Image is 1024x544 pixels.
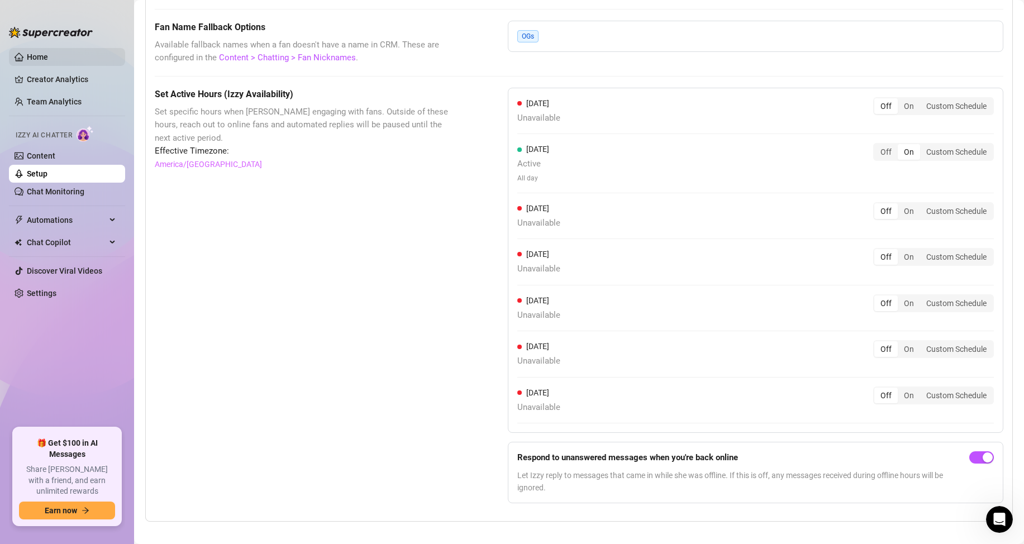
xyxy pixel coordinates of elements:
a: Discover Viral Videos [27,266,102,275]
a: Team Analytics [27,97,82,106]
a: Content > Chatting > Fan Nicknames [219,53,356,63]
button: Collapse window [336,4,357,26]
span: OGs [517,30,539,42]
span: [DATE] [526,145,549,154]
div: Off [874,341,898,357]
span: 12h ago [165,336,194,344]
span: Automations [27,211,106,229]
button: Earn nowarrow-right [19,502,115,519]
span: Unavailable [517,309,560,322]
a: Content [27,151,55,160]
a: Home [27,53,48,61]
div: Custom Schedule [920,295,993,311]
span: [DATE] [526,204,549,213]
h5: Set Active Hours (Izzy Availability) [155,88,452,101]
div: segmented control [873,386,994,404]
div: On [898,249,920,265]
span: • [158,336,162,346]
img: Chat Copilot [15,238,22,246]
a: Setup [27,169,47,178]
div: segmented control [873,294,994,312]
button: go back [7,4,28,26]
span: [PERSON_NAME] [94,336,155,346]
div: segmented control [873,340,994,358]
span: Active [517,158,549,171]
div: We’ve improved bumps to make your fan interactions more engaging. [36,380,349,407]
div: Off [874,144,898,160]
div: On [898,98,920,114]
div: Update [140,258,175,270]
div: segmented control [873,248,994,266]
div: On [898,341,920,357]
span: Set specific hours when [PERSON_NAME] engaging with fans. Outside of these hours, reach out to on... [155,106,452,145]
h5: Fan Name Fallback Options [155,21,452,34]
a: America/[GEOGRAPHIC_DATA] [155,158,262,170]
span: Effective Timezone: [155,145,452,158]
div: Custom Schedule [920,144,993,160]
a: Chat Monitoring [27,187,84,196]
div: Custom Schedule [920,341,993,357]
span: [DATE] [526,99,549,108]
div: segmented control [873,97,994,115]
span: [DATE] [526,296,549,305]
div: Custom Schedule [920,203,993,219]
b: Here’s what’s new: [36,466,145,478]
a: Creator Analytics [27,70,116,88]
div: Off [874,203,898,219]
span: [DATE] [526,388,549,397]
span: Izzy AI Chatter [16,130,72,141]
div: Custom Schedule [920,249,993,265]
span: Unavailable [517,112,560,125]
strong: Respond to unanswered messages when you're back online [517,452,738,462]
span: thunderbolt [15,216,23,225]
img: AI Chatter [77,126,94,142]
div: Close [357,4,377,25]
div: Hi [PERSON_NAME], [36,357,349,371]
span: Unavailable [517,263,560,276]
div: Improvement [77,258,136,270]
span: arrow-right [82,507,89,514]
img: logo-BBDzfeDw.svg [9,27,93,38]
span: Unavailable [517,217,560,230]
span: Let Izzy reply to messages that came in while she was offline. If this is off, any messages recei... [517,469,965,494]
div: Off [874,249,898,265]
span: [DATE] [526,250,549,259]
span: Chat Copilot [27,233,106,251]
div: On [898,144,920,160]
span: Unavailable [517,355,560,368]
div: segmented control [873,202,994,220]
div: segmented control [873,143,994,161]
iframe: Intercom live chat [986,506,1013,533]
span: [DATE] [526,342,549,351]
span: All day [517,173,549,184]
div: Custom Schedule [920,98,993,114]
span: Share [PERSON_NAME] with a friend, and earn unlimited rewards [19,464,115,497]
div: Feature [36,258,72,270]
div: On [898,203,920,219]
span: Shared by [56,336,93,346]
h1: News [178,6,209,24]
h1: 🚀 New Release: Like & Comment Bumps [36,270,349,322]
div: Off [874,295,898,311]
span: Earn now [45,506,77,515]
span: Available fallback names when a fan doesn't have a name in CRM. These are configured in the . [155,39,452,65]
div: Off [874,388,898,403]
span: 🎁 Get $100 in AI Messages [19,438,115,460]
div: Off [874,98,898,114]
span: Unavailable [517,401,560,414]
a: Settings [27,289,56,298]
img: Profile image for Tanya [36,333,49,346]
div: On [898,388,920,403]
div: On [898,295,920,311]
div: Now, when a fan or on one of your posts, [PERSON_NAME] can automatically send them a bump message... [36,417,349,457]
b: likes [111,418,134,428]
b: comments [143,418,195,428]
div: Custom Schedule [920,388,993,403]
